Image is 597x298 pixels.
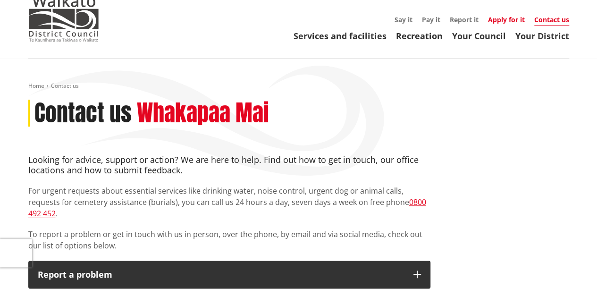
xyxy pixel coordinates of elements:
nav: breadcrumb [28,82,569,90]
p: For urgent requests about essential services like drinking water, noise control, urgent dog or an... [28,185,430,219]
a: Pay it [422,15,440,24]
a: Report it [450,15,479,24]
a: Say it [395,15,412,24]
button: Report a problem [28,261,430,289]
span: Contact us [51,82,79,90]
a: Your Council [452,30,506,42]
a: Home [28,82,44,90]
a: Contact us [534,15,569,26]
iframe: Messenger Launcher [554,258,588,292]
p: To report a problem or get in touch with us in person, over the phone, by email and via social me... [28,229,430,251]
a: Recreation [396,30,443,42]
a: Apply for it [488,15,525,24]
h1: Contact us [34,100,132,127]
h4: Looking for advice, support or action? We are here to help. Find out how to get in touch, our off... [28,155,430,175]
h2: Whakapaa Mai [137,100,269,127]
a: 0800 492 452 [28,197,426,219]
p: Report a problem [38,270,404,280]
a: Your District [515,30,569,42]
a: Services and facilities [294,30,387,42]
